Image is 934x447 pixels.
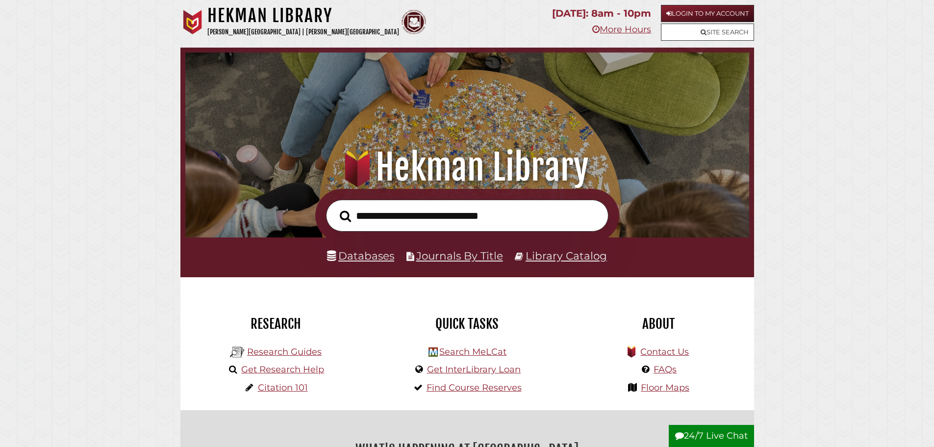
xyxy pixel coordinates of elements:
[340,210,351,222] i: Search
[661,24,754,41] a: Site Search
[241,364,324,375] a: Get Research Help
[207,5,399,26] h1: Hekman Library
[641,382,689,393] a: Floor Maps
[335,208,356,225] button: Search
[427,382,522,393] a: Find Course Reserves
[570,316,747,332] h2: About
[661,5,754,22] a: Login to My Account
[258,382,308,393] a: Citation 101
[230,345,245,360] img: Hekman Library Logo
[592,24,651,35] a: More Hours
[654,364,677,375] a: FAQs
[439,346,506,357] a: Search MeLCat
[188,316,364,332] h2: Research
[427,364,521,375] a: Get InterLibrary Loan
[247,346,322,357] a: Research Guides
[379,316,555,332] h2: Quick Tasks
[207,26,399,38] p: [PERSON_NAME][GEOGRAPHIC_DATA] | [PERSON_NAME][GEOGRAPHIC_DATA]
[640,346,689,357] a: Contact Us
[526,249,607,262] a: Library Catalog
[327,249,394,262] a: Databases
[416,249,503,262] a: Journals By Title
[199,146,735,189] h1: Hekman Library
[552,5,651,22] p: [DATE]: 8am - 10pm
[180,10,205,34] img: Calvin University
[402,10,426,34] img: Calvin Theological Seminary
[429,347,438,357] img: Hekman Library Logo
